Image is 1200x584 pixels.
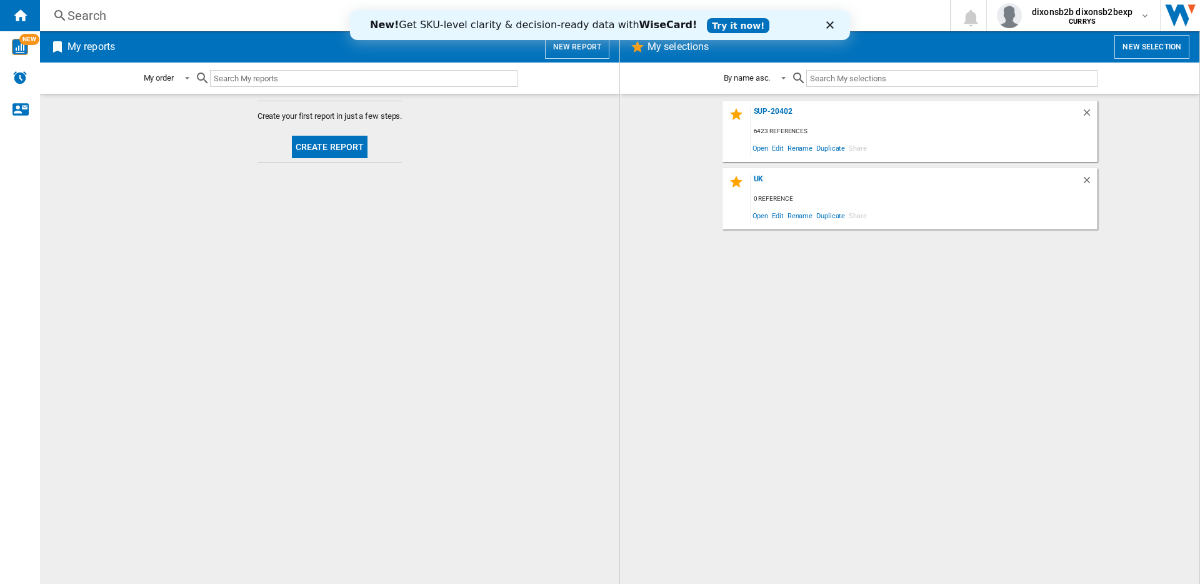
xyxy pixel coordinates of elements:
[847,207,869,224] span: Share
[350,10,850,40] iframe: Intercom live chat banner
[751,207,771,224] span: Open
[645,35,711,59] h2: My selections
[19,34,39,45] span: NEW
[1081,174,1097,191] div: Delete
[751,191,1097,207] div: 0 reference
[751,107,1081,124] div: SUP-20402
[770,207,786,224] span: Edit
[997,3,1022,28] img: profile.jpg
[1069,18,1096,26] b: CURRYS
[1114,35,1189,59] button: New selection
[786,139,814,156] span: Rename
[67,7,917,24] div: Search
[476,11,489,19] div: Cerrar
[751,174,1081,191] div: UK
[806,70,1097,87] input: Search My selections
[545,35,609,59] button: New report
[814,139,847,156] span: Duplicate
[751,124,1097,139] div: 6423 references
[770,139,786,156] span: Edit
[1032,6,1132,18] span: dixonsb2b dixonsb2bexp
[65,35,117,59] h2: My reports
[786,207,814,224] span: Rename
[257,111,402,122] span: Create your first report in just a few steps.
[12,70,27,85] img: alerts-logo.svg
[751,139,771,156] span: Open
[210,70,517,87] input: Search My reports
[292,136,368,158] button: Create report
[847,139,869,156] span: Share
[724,73,771,83] div: By name asc.
[12,39,28,55] img: wise-card.svg
[144,73,174,83] div: My order
[814,207,847,224] span: Duplicate
[1081,107,1097,124] div: Delete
